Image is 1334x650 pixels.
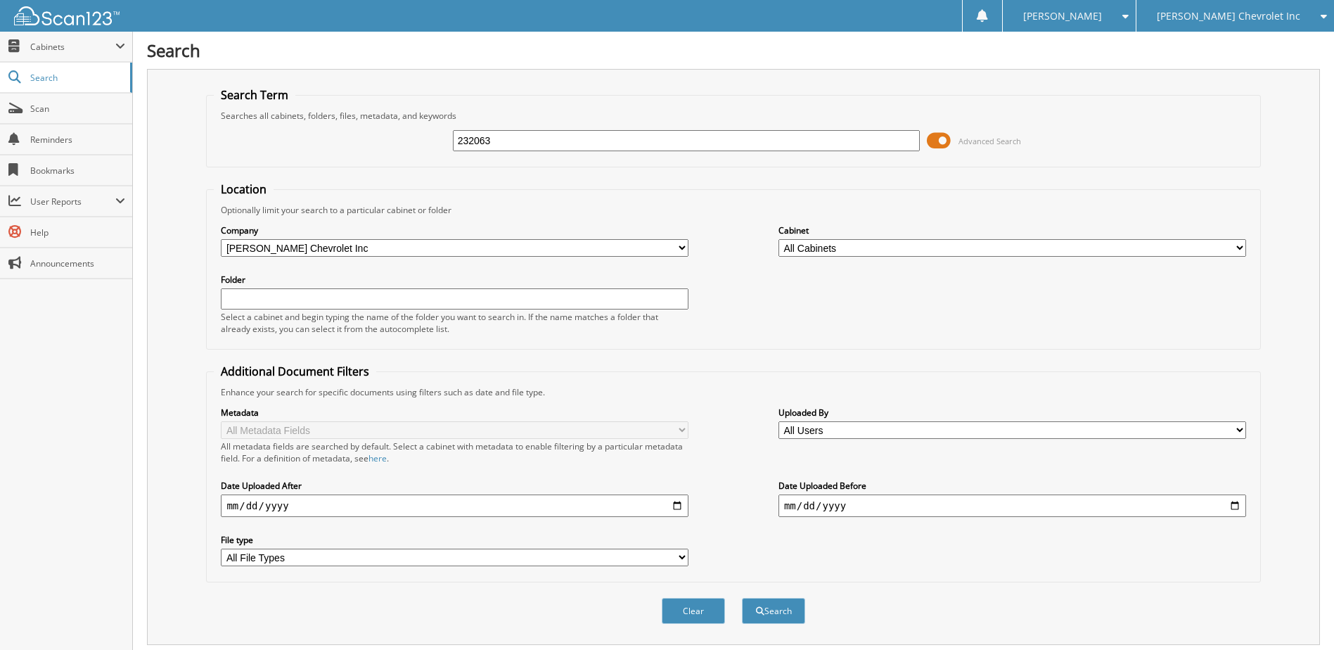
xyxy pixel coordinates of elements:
img: scan123-logo-white.svg [14,6,120,25]
label: Folder [221,274,688,286]
span: Reminders [30,134,125,146]
span: Bookmarks [30,165,125,177]
h1: Search [147,39,1320,62]
div: Optionally limit your search to a particular cabinet or folder [214,204,1252,216]
label: Company [221,224,688,236]
button: Search [742,598,805,624]
span: Announcements [30,257,125,269]
label: Uploaded By [778,407,1246,419]
div: Select a cabinet and begin typing the name of the folder you want to search in. If the name match... [221,311,688,335]
legend: Location [214,181,274,197]
button: Clear [662,598,725,624]
span: Scan [30,103,125,115]
input: end [778,495,1246,517]
label: Metadata [221,407,688,419]
legend: Search Term [214,87,295,103]
label: Cabinet [778,224,1246,236]
legend: Additional Document Filters [214,364,376,379]
label: Date Uploaded After [221,480,688,492]
label: File type [221,534,688,546]
input: start [221,495,688,517]
div: Searches all cabinets, folders, files, metadata, and keywords [214,110,1252,122]
span: Advanced Search [958,136,1021,146]
span: User Reports [30,196,115,208]
span: Search [30,72,123,84]
label: Date Uploaded Before [778,480,1246,492]
span: Cabinets [30,41,115,53]
span: [PERSON_NAME] [1023,12,1102,20]
span: [PERSON_NAME] Chevrolet Inc [1157,12,1300,20]
div: Enhance your search for specific documents using filters such as date and file type. [214,386,1252,398]
span: Help [30,227,125,238]
div: All metadata fields are searched by default. Select a cabinet with metadata to enable filtering b... [221,440,688,464]
a: here [368,452,387,464]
